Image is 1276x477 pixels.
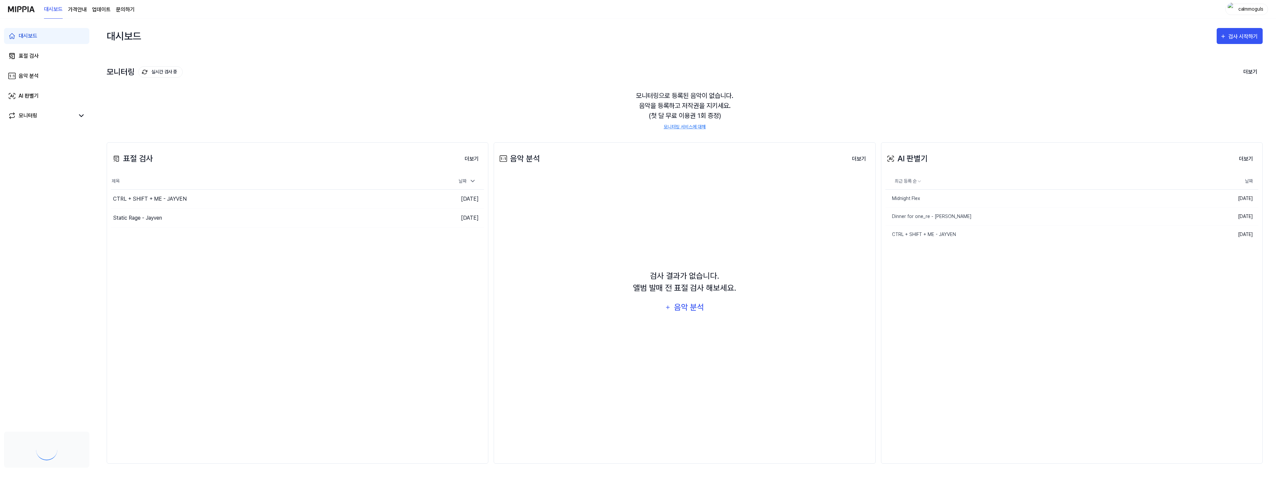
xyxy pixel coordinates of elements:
[4,88,89,104] a: AI 판별기
[1228,32,1259,41] div: 검사 시작하기
[111,153,153,165] div: 표절 검사
[885,190,1220,207] a: Midnight Flex
[4,28,89,44] a: 대시보드
[4,68,89,84] a: 음악 분석
[391,189,484,208] td: [DATE]
[19,92,39,100] div: AI 판별기
[1217,28,1263,44] button: 검사 시작하기
[68,6,87,14] a: 가격안내
[1220,189,1258,207] td: [DATE]
[107,66,183,78] div: 모니터링
[44,0,63,19] a: 대시보드
[1238,5,1264,13] div: calmmoguls
[19,72,39,80] div: 음악 분석
[1220,225,1258,243] td: [DATE]
[1234,152,1258,166] button: 더보기
[107,83,1263,138] div: 모니터링으로 등록된 음악이 없습니다. 음악을 등록하고 저작권을 지키세요. (첫 달 무료 이용권 1회 증정)
[19,52,39,60] div: 표절 검사
[92,6,111,14] a: 업데이트
[8,112,75,120] a: 모니터링
[885,213,972,220] div: Dinner for one_re - [PERSON_NAME]
[885,226,1220,243] a: CTRL + SHIFT + ME - JAYVEN
[107,25,141,47] div: 대시보드
[885,153,928,165] div: AI 판별기
[498,153,540,165] div: 음악 분석
[885,231,956,238] div: CTRL + SHIFT + ME - JAYVEN
[4,48,89,64] a: 표절 검사
[111,173,391,189] th: 제목
[633,270,736,294] div: 검사 결과가 없습니다. 앨범 발매 전 표절 검사 해보세요.
[661,299,709,315] button: 음악 분석
[847,152,871,166] button: 더보기
[19,112,37,120] div: 모니터링
[116,6,135,14] a: 문의하기
[456,176,479,187] div: 날짜
[113,214,162,222] div: Static Rage - Jayven
[1225,4,1268,15] button: profilecalmmoguls
[138,66,183,78] button: 실시간 검사 중
[885,195,920,202] div: Midnight Flex
[19,32,37,40] div: 대시보드
[1238,65,1263,79] button: 더보기
[664,123,706,130] a: 모니터링 서비스에 대해
[1220,173,1258,189] th: 날짜
[142,69,148,75] img: monitoring Icon
[459,152,484,166] button: 더보기
[391,208,484,227] td: [DATE]
[1220,207,1258,225] td: [DATE]
[673,301,705,314] div: 음악 분석
[1228,3,1236,16] img: profile
[885,208,1220,225] a: Dinner for one_re - [PERSON_NAME]
[113,195,187,203] div: CTRL + SHIFT + ME - JAYVEN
